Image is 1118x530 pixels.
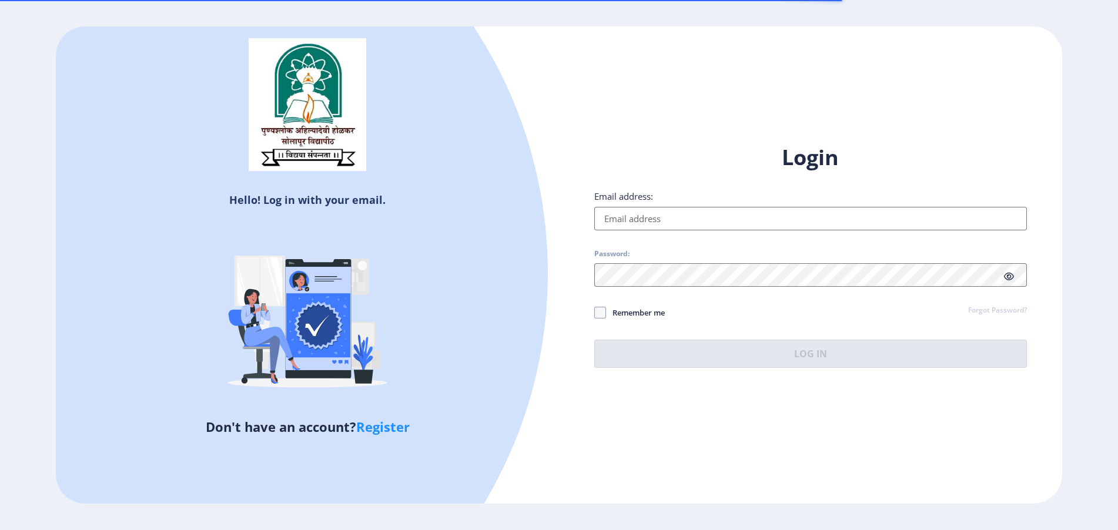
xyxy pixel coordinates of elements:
label: Password: [594,249,630,259]
a: Forgot Password? [968,306,1027,316]
img: Verified-rafiki.svg [205,212,410,417]
a: Register [356,418,410,435]
img: sulogo.png [249,38,366,171]
label: Email address: [594,190,653,202]
h5: Don't have an account? [65,417,550,436]
h1: Login [594,143,1027,172]
button: Log In [594,340,1027,368]
span: Remember me [606,306,665,320]
input: Email address [594,207,1027,230]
